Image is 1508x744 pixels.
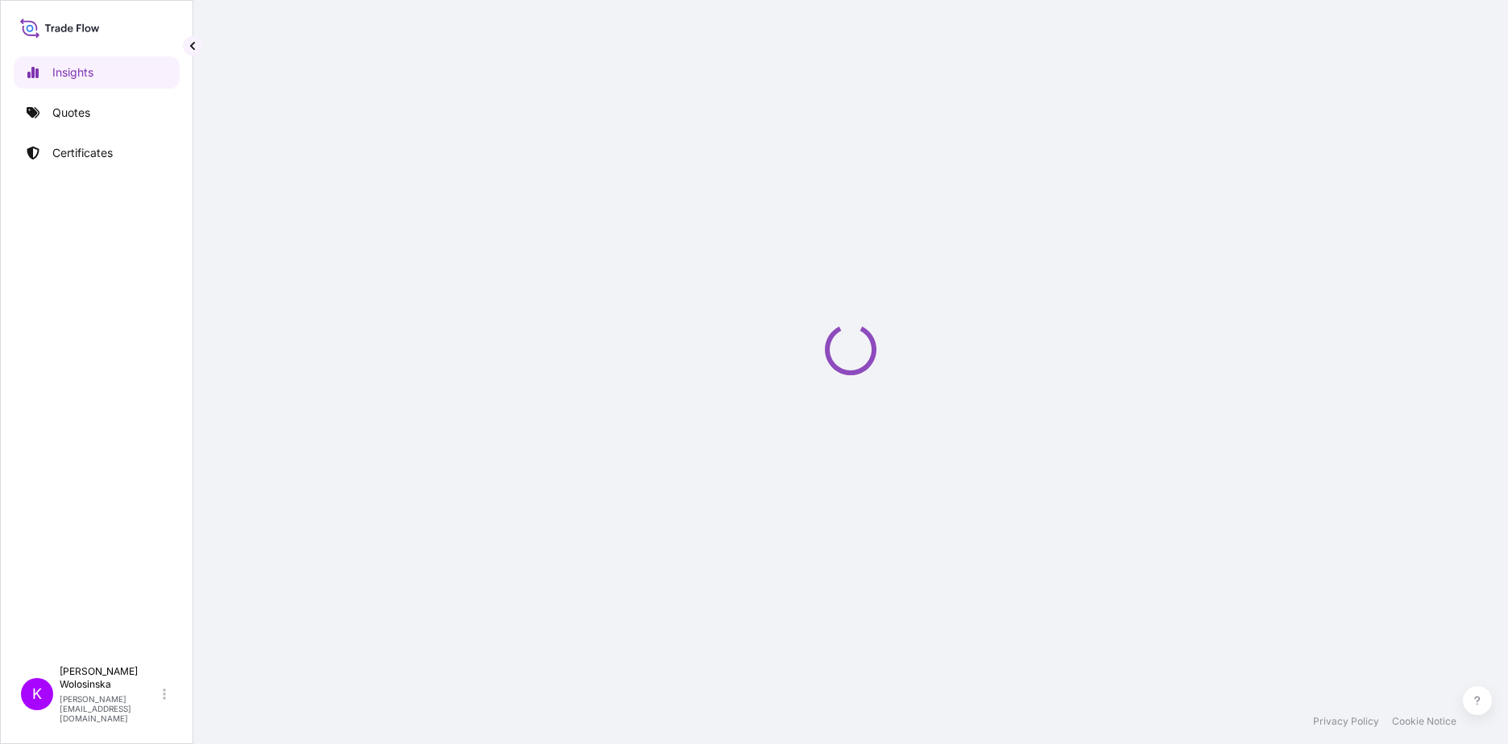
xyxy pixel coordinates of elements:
p: Quotes [52,105,90,121]
a: Cookie Notice [1392,715,1456,728]
span: K [32,686,42,702]
p: [PERSON_NAME][EMAIL_ADDRESS][DOMAIN_NAME] [60,694,159,723]
a: Quotes [14,97,180,129]
p: [PERSON_NAME] Wolosinska [60,665,159,691]
a: Insights [14,56,180,89]
a: Privacy Policy [1313,715,1379,728]
p: Insights [52,64,93,81]
a: Certificates [14,137,180,169]
p: Certificates [52,145,113,161]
